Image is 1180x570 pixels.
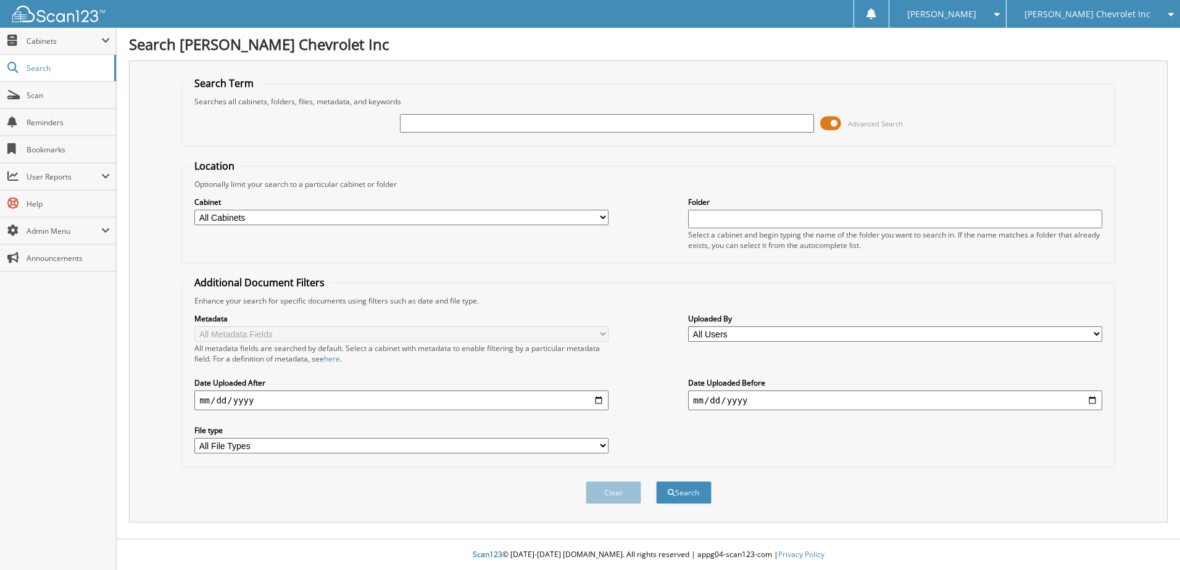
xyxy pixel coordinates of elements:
[907,10,976,18] span: [PERSON_NAME]
[848,119,903,128] span: Advanced Search
[27,90,110,101] span: Scan
[188,159,241,173] legend: Location
[129,34,1168,54] h1: Search [PERSON_NAME] Chevrolet Inc
[688,197,1102,207] label: Folder
[586,481,641,504] button: Clear
[688,229,1102,250] div: Select a cabinet and begin typing the name of the folder you want to search in. If the name match...
[473,549,502,560] span: Scan123
[194,313,609,324] label: Metadata
[27,199,110,209] span: Help
[117,540,1180,570] div: © [DATE]-[DATE] [DOMAIN_NAME]. All rights reserved | appg04-scan123-com |
[324,353,340,364] a: here
[12,6,105,22] img: scan123-logo-white.svg
[188,96,1108,107] div: Searches all cabinets, folders, files, metadata, and keywords
[688,390,1102,410] input: end
[27,226,101,236] span: Admin Menu
[27,63,108,73] span: Search
[194,378,609,388] label: Date Uploaded After
[27,117,110,128] span: Reminders
[194,197,609,207] label: Cabinet
[27,144,110,155] span: Bookmarks
[27,253,110,263] span: Announcements
[188,179,1108,189] div: Optionally limit your search to a particular cabinet or folder
[194,343,609,364] div: All metadata fields are searched by default. Select a cabinet with metadata to enable filtering b...
[27,36,101,46] span: Cabinets
[188,276,331,289] legend: Additional Document Filters
[688,313,1102,324] label: Uploaded By
[27,171,101,182] span: User Reports
[778,549,825,560] a: Privacy Policy
[188,295,1108,306] div: Enhance your search for specific documents using filters such as date and file type.
[194,390,609,410] input: start
[188,76,260,90] legend: Search Term
[194,425,609,436] label: File type
[656,481,712,504] button: Search
[1024,10,1150,18] span: [PERSON_NAME] Chevrolet Inc
[688,378,1102,388] label: Date Uploaded Before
